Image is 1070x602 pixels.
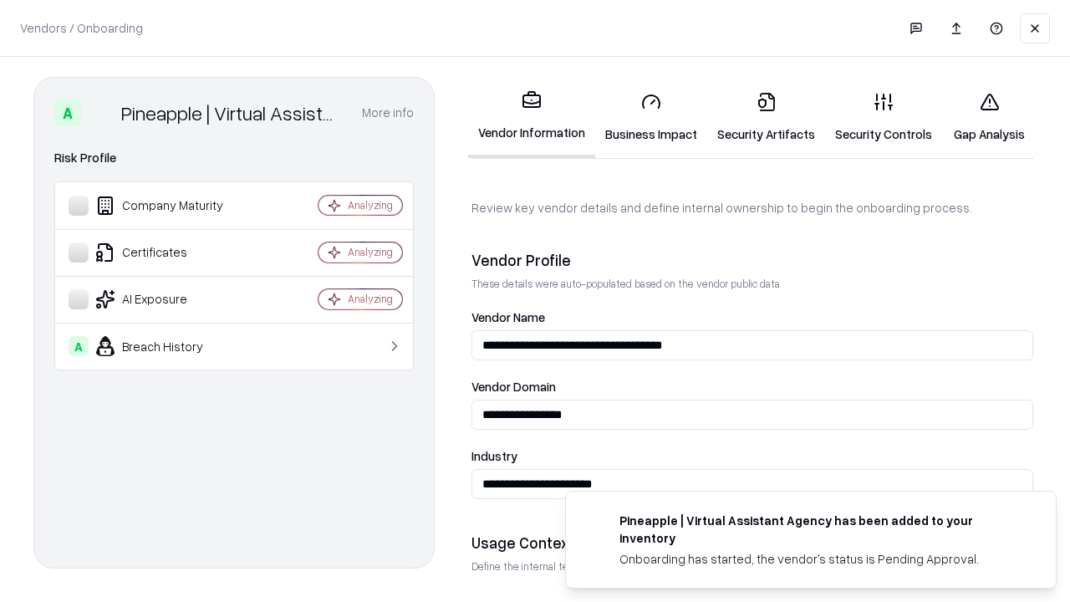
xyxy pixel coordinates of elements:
a: Security Controls [825,79,942,156]
button: More info [362,98,414,128]
div: Analyzing [348,292,393,306]
a: Vendor Information [468,77,595,158]
div: Analyzing [348,245,393,259]
img: trypineapple.com [586,512,606,532]
div: A [69,336,89,356]
p: Review key vendor details and define internal ownership to begin the onboarding process. [471,199,1033,217]
div: Vendor Profile [471,250,1033,270]
div: Company Maturity [69,196,268,216]
div: Onboarding has started, the vendor's status is Pending Approval. [619,550,1016,568]
div: Usage Context [471,533,1033,553]
a: Security Artifacts [707,79,825,156]
div: Breach History [69,336,268,356]
p: Vendors / Onboarding [20,19,143,37]
div: Analyzing [348,198,393,212]
a: Business Impact [595,79,707,156]
a: Gap Analysis [942,79,1037,156]
div: AI Exposure [69,289,268,309]
div: Pineapple | Virtual Assistant Agency [121,99,342,126]
div: Certificates [69,242,268,263]
div: A [54,99,81,126]
div: Pineapple | Virtual Assistant Agency has been added to your inventory [619,512,1016,547]
p: These details were auto-populated based on the vendor public data [471,277,1033,291]
div: Risk Profile [54,148,414,168]
label: Industry [471,450,1033,462]
label: Vendor Name [471,311,1033,324]
img: Pineapple | Virtual Assistant Agency [88,99,115,126]
p: Define the internal team and reason for using this vendor. This helps assess business relevance a... [471,559,1033,574]
label: Vendor Domain [471,380,1033,393]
